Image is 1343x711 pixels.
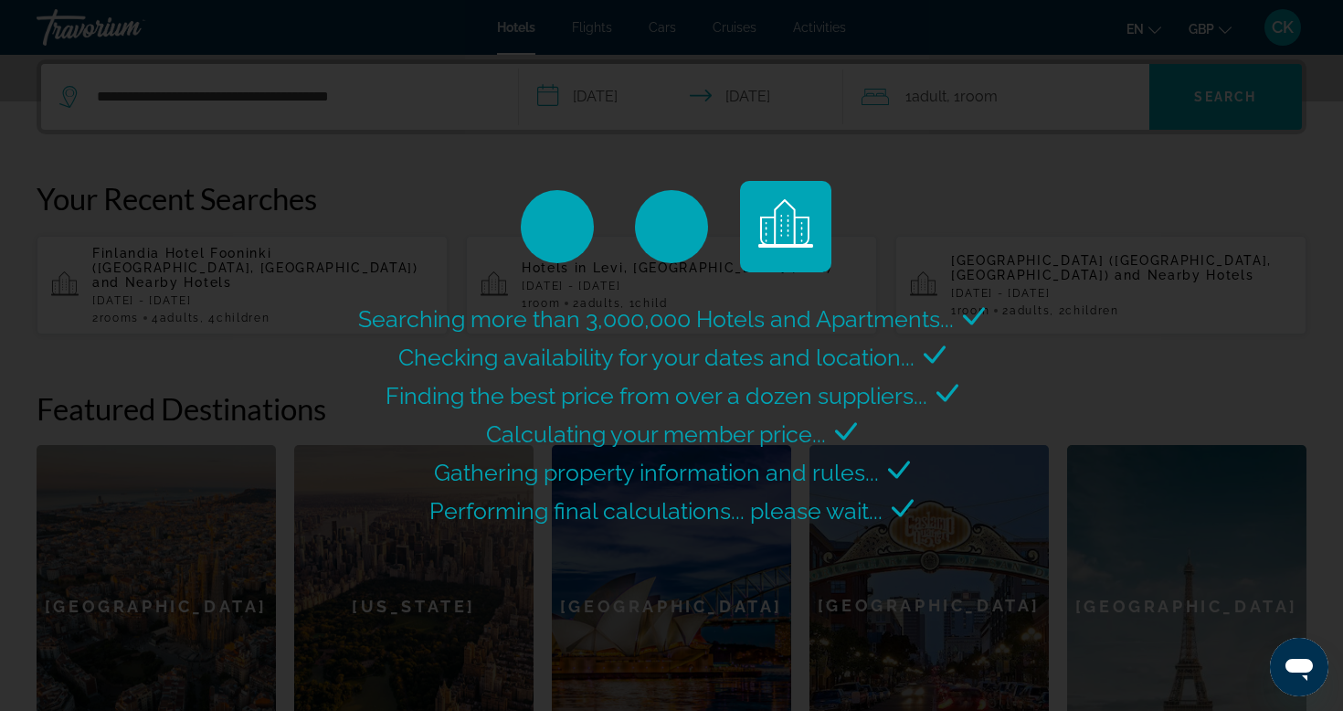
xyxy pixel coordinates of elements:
span: Finding the best price from over a dozen suppliers... [386,382,927,409]
span: Performing final calculations... please wait... [429,497,883,525]
span: Searching more than 3,000,000 Hotels and Apartments... [358,305,954,333]
span: Gathering property information and rules... [434,459,879,486]
span: Calculating your member price... [486,420,826,448]
iframe: Button to launch messaging window [1270,638,1328,696]
span: Checking availability for your dates and location... [398,344,915,371]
